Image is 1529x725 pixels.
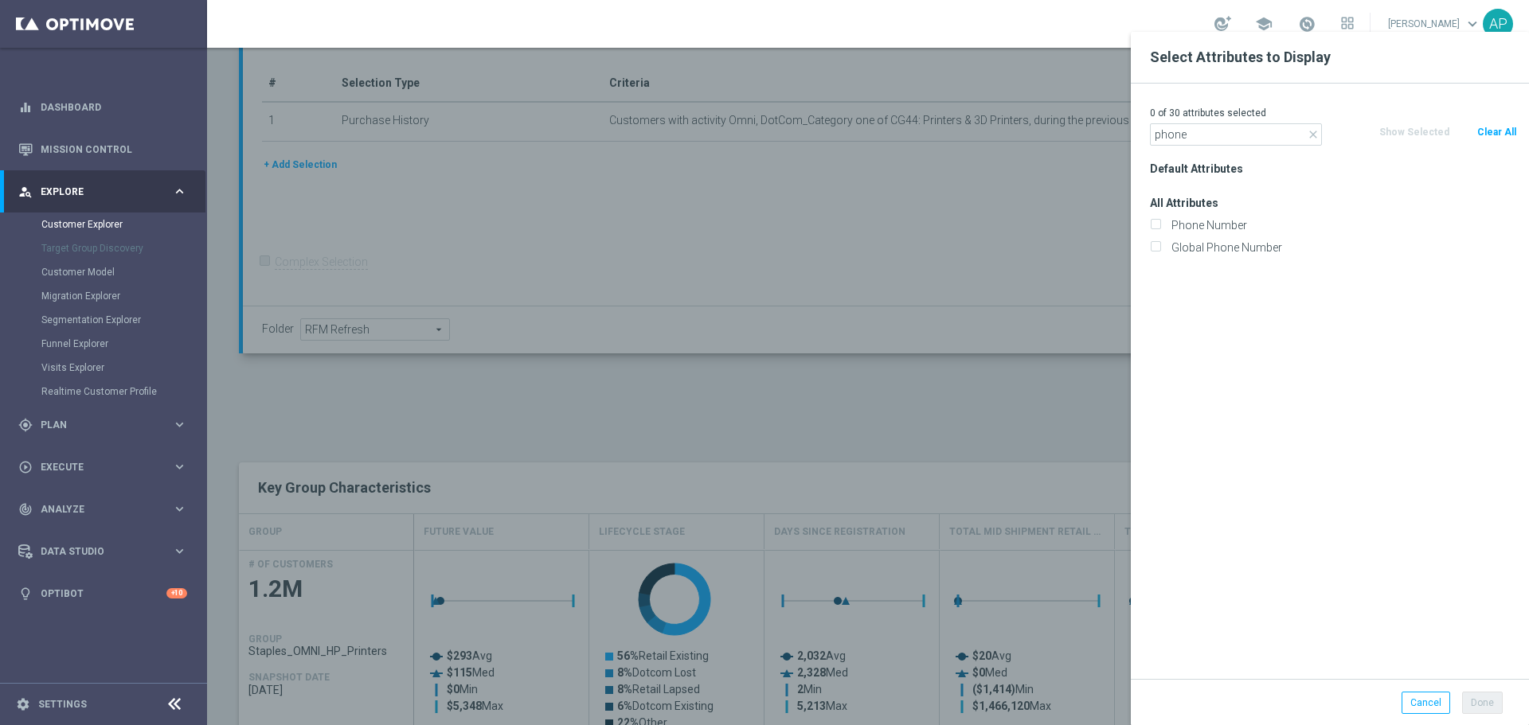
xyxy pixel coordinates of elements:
[41,187,172,197] span: Explore
[41,290,166,302] a: Migration Explorer
[1150,123,1322,146] input: Search
[1464,15,1481,33] span: keyboard_arrow_down
[18,100,33,115] i: equalizer
[1150,48,1510,67] h2: Select Attributes to Display
[41,572,166,614] a: Optibot
[18,545,188,558] button: Data Studio keyboard_arrow_right
[172,459,187,474] i: keyboard_arrow_right
[41,420,172,430] span: Plan
[1166,218,1517,232] label: Phone Number
[18,185,188,198] button: person_search Explore keyboard_arrow_right
[41,314,166,326] a: Segmentation Explorer
[172,544,187,559] i: keyboard_arrow_right
[18,572,187,614] div: Optibot
[18,86,187,128] div: Dashboard
[18,502,33,516] i: track_changes
[18,460,33,474] i: play_circle_outline
[18,143,188,156] button: Mission Control
[18,544,172,559] div: Data Studio
[41,337,166,350] a: Funnel Explorer
[41,385,166,398] a: Realtime Customer Profile
[166,588,187,598] div: +10
[41,505,172,514] span: Analyze
[41,462,172,472] span: Execute
[41,332,205,356] div: Funnel Explorer
[1255,15,1273,33] span: school
[1462,692,1503,714] button: Done
[18,460,172,474] div: Execute
[18,587,33,601] i: lightbulb
[1150,196,1517,210] h3: All Attributes
[41,86,187,128] a: Dashboard
[172,417,187,432] i: keyboard_arrow_right
[18,185,172,199] div: Explore
[18,502,172,516] div: Analyze
[18,419,188,431] button: gps_fixed Plan keyboard_arrow_right
[18,587,188,600] button: lightbulb Optibot +10
[41,218,166,231] a: Customer Explorer
[18,461,188,474] button: play_circle_outline Execute keyboard_arrow_right
[41,260,205,284] div: Customer Model
[41,128,187,170] a: Mission Control
[41,356,205,380] div: Visits Explorer
[16,697,30,711] i: settings
[18,503,188,516] button: track_changes Analyze keyboard_arrow_right
[172,184,187,199] i: keyboard_arrow_right
[41,212,205,236] div: Customer Explorer
[1150,107,1517,119] p: 0 of 30 attributes selected
[41,236,205,260] div: Target Group Discovery
[18,418,33,432] i: gps_fixed
[18,418,172,432] div: Plan
[41,380,205,403] div: Realtime Customer Profile
[41,547,172,556] span: Data Studio
[1476,123,1518,141] button: Clear All
[1483,9,1513,39] div: AP
[18,185,33,199] i: person_search
[1307,128,1320,141] i: close
[172,501,187,516] i: keyboard_arrow_right
[41,284,205,308] div: Migration Explorer
[1166,240,1517,255] label: Global Phone Number
[41,266,166,279] a: Customer Model
[1150,162,1517,176] h3: Default Attributes
[1402,692,1450,714] button: Cancel
[18,128,187,170] div: Mission Control
[41,361,166,374] a: Visits Explorer
[18,101,188,114] button: equalizer Dashboard
[41,308,205,332] div: Segmentation Explorer
[38,700,87,709] a: Settings
[1386,12,1483,36] a: [PERSON_NAME]keyboard_arrow_down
